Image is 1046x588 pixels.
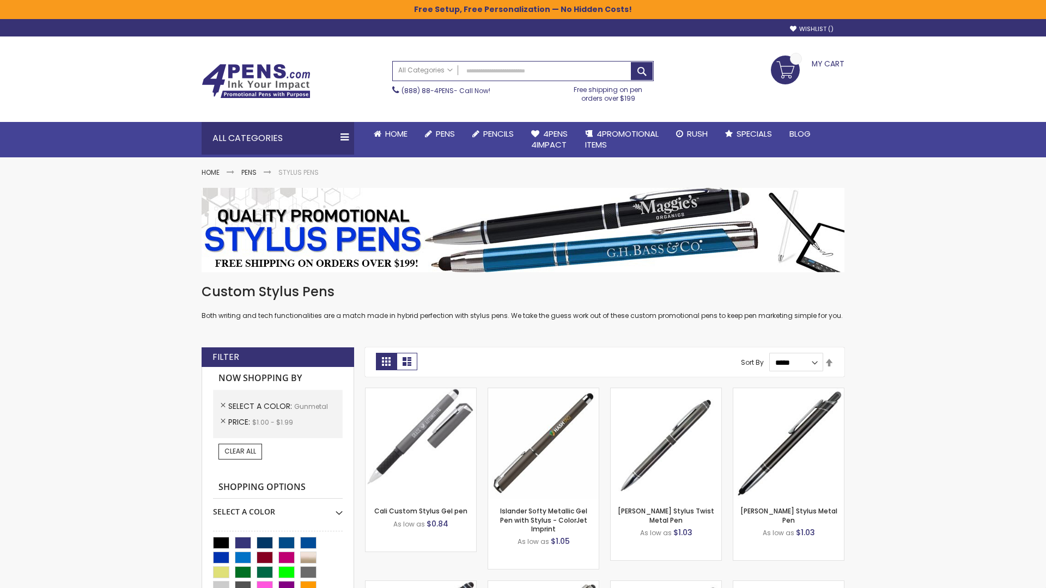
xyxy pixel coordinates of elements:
[224,446,256,456] span: Clear All
[640,528,672,537] span: As low as
[228,401,294,412] span: Select A Color
[213,499,343,517] div: Select A Color
[202,168,220,177] a: Home
[212,351,239,363] strong: Filter
[278,168,319,177] strong: Stylus Pens
[611,388,721,499] img: Colter Stylus Twist Metal Pen-Gunmetal
[790,25,834,33] a: Wishlist
[366,388,476,397] a: Cali Custom Stylus Gel pen-Gunmetal
[733,388,844,499] img: Olson Stylus Metal Pen-Gunmetal
[611,388,721,397] a: Colter Stylus Twist Metal Pen-Gunmetal
[385,128,408,139] span: Home
[393,519,425,529] span: As low as
[464,122,522,146] a: Pencils
[365,122,416,146] a: Home
[796,527,815,538] span: $1.03
[213,367,343,390] strong: Now Shopping by
[733,388,844,397] a: Olson Stylus Metal Pen-Gunmetal
[488,388,599,397] a: Islander Softy Metallic Gel Pen with Stylus - ColorJet Imprint-Gunmetal
[789,128,811,139] span: Blog
[737,128,772,139] span: Specials
[427,518,448,529] span: $0.84
[522,122,576,157] a: 4Pens4impact
[294,402,328,411] span: Gunmetal
[398,66,453,75] span: All Categories
[673,527,692,538] span: $1.03
[202,64,311,99] img: 4Pens Custom Pens and Promotional Products
[518,537,549,546] span: As low as
[252,418,293,427] span: $1.00 - $1.99
[416,122,464,146] a: Pens
[740,506,837,524] a: [PERSON_NAME] Stylus Metal Pen
[218,444,262,459] a: Clear All
[402,86,454,95] a: (888) 88-4PENS
[576,122,667,157] a: 4PROMOTIONALITEMS
[531,128,568,150] span: 4Pens 4impact
[483,128,514,139] span: Pencils
[741,358,764,367] label: Sort By
[488,388,599,499] img: Islander Softy Metallic Gel Pen with Stylus - ColorJet Imprint-Gunmetal
[436,128,455,139] span: Pens
[202,122,354,155] div: All Categories
[393,62,458,79] a: All Categories
[781,122,819,146] a: Blog
[551,536,570,547] span: $1.05
[402,86,490,95] span: - Call Now!
[202,188,844,272] img: Stylus Pens
[585,128,659,150] span: 4PROMOTIONAL ITEMS
[202,283,844,301] h1: Custom Stylus Pens
[716,122,781,146] a: Specials
[374,506,467,516] a: Cali Custom Stylus Gel pen
[376,353,397,370] strong: Grid
[667,122,716,146] a: Rush
[500,506,587,533] a: Islander Softy Metallic Gel Pen with Stylus - ColorJet Imprint
[763,528,794,537] span: As low as
[618,506,714,524] a: [PERSON_NAME] Stylus Twist Metal Pen
[687,128,708,139] span: Rush
[228,416,252,427] span: Price
[366,388,476,499] img: Cali Custom Stylus Gel pen-Gunmetal
[563,81,654,103] div: Free shipping on pen orders over $199
[202,283,844,321] div: Both writing and tech functionalities are a match made in hybrid perfection with stylus pens. We ...
[241,168,257,177] a: Pens
[213,476,343,499] strong: Shopping Options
